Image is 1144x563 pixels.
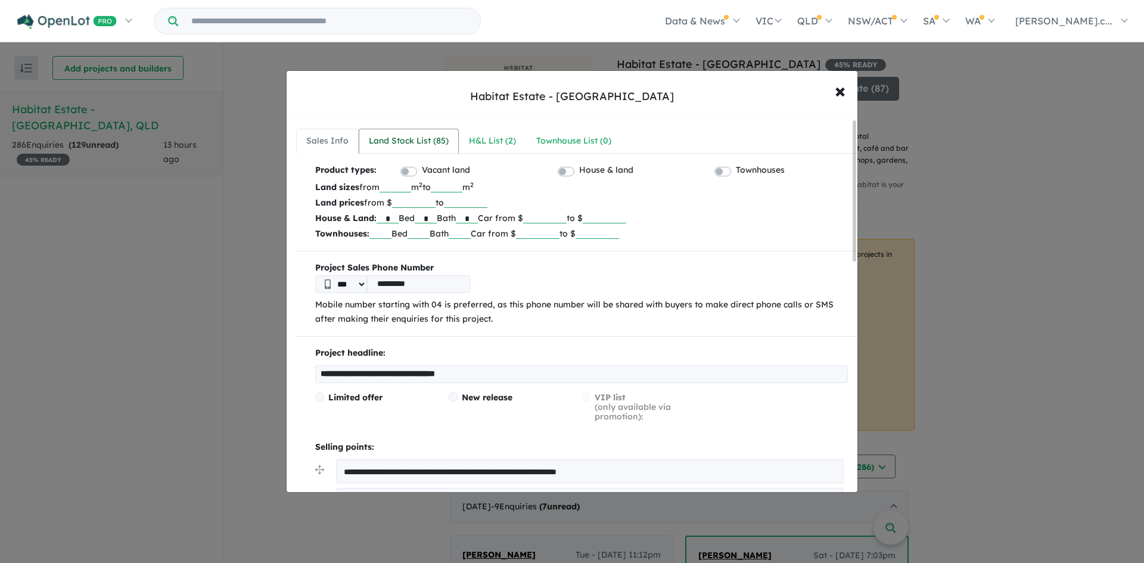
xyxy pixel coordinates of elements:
span: Limited offer [328,392,383,403]
label: Townhouses [736,163,785,178]
b: Product types: [315,163,377,179]
sup: 2 [419,181,422,189]
p: Project headline: [315,346,848,360]
label: Vacant land [422,163,470,178]
div: Sales Info [306,134,349,148]
div: Habitat Estate - [GEOGRAPHIC_DATA] [470,89,674,104]
span: New release [462,392,512,403]
img: Phone icon [325,279,331,289]
sup: 2 [470,181,474,189]
b: Project Sales Phone Number [315,261,848,275]
div: Townhouse List ( 0 ) [536,134,611,148]
p: Mobile number starting with 04 is preferred, as this phone number will be shared with buyers to m... [315,298,848,326]
p: Bed Bath Car from $ to $ [315,226,848,241]
b: Townhouses: [315,228,369,239]
img: drag.svg [315,465,324,474]
div: H&L List ( 2 ) [469,134,516,148]
b: House & Land: [315,213,377,223]
p: from m to m [315,179,848,195]
div: Land Stock List ( 85 ) [369,134,449,148]
span: × [835,77,845,103]
b: Land prices [315,197,364,208]
input: Try estate name, suburb, builder or developer [181,8,478,34]
p: Selling points: [315,440,848,455]
b: Land sizes [315,182,359,192]
p: from $ to [315,195,848,210]
span: [PERSON_NAME].c... [1015,15,1112,27]
img: Openlot PRO Logo White [17,14,117,29]
p: Bed Bath Car from $ to $ [315,210,848,226]
label: House & land [579,163,633,178]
